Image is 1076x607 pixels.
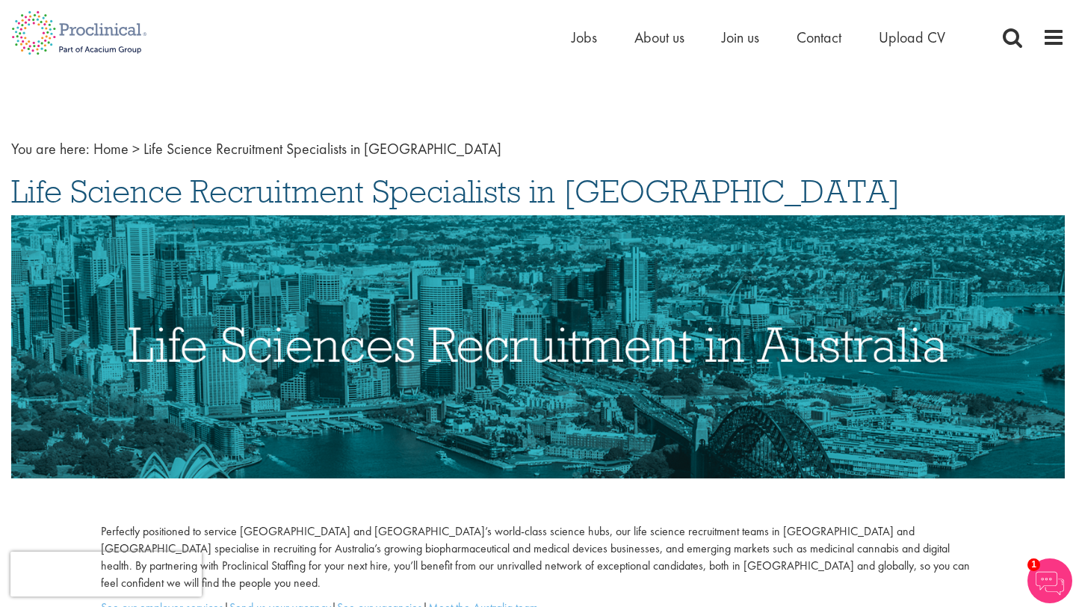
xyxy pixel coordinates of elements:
a: About us [634,28,684,47]
span: > [132,139,140,158]
a: breadcrumb link [93,139,129,158]
a: Jobs [572,28,597,47]
a: Contact [797,28,841,47]
img: Life Sciences Recruitment in Australia [11,215,1065,479]
iframe: reCAPTCHA [10,552,202,597]
p: Perfectly positioned to service [GEOGRAPHIC_DATA] and [GEOGRAPHIC_DATA]’s world-class science hub... [101,523,975,591]
span: 1 [1027,558,1040,571]
span: Life Science Recruitment Specialists in [GEOGRAPHIC_DATA] [143,139,501,158]
img: Chatbot [1027,558,1072,603]
a: Join us [722,28,759,47]
span: Life Science Recruitment Specialists in [GEOGRAPHIC_DATA] [11,171,900,212]
a: Upload CV [879,28,945,47]
span: You are here: [11,139,90,158]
